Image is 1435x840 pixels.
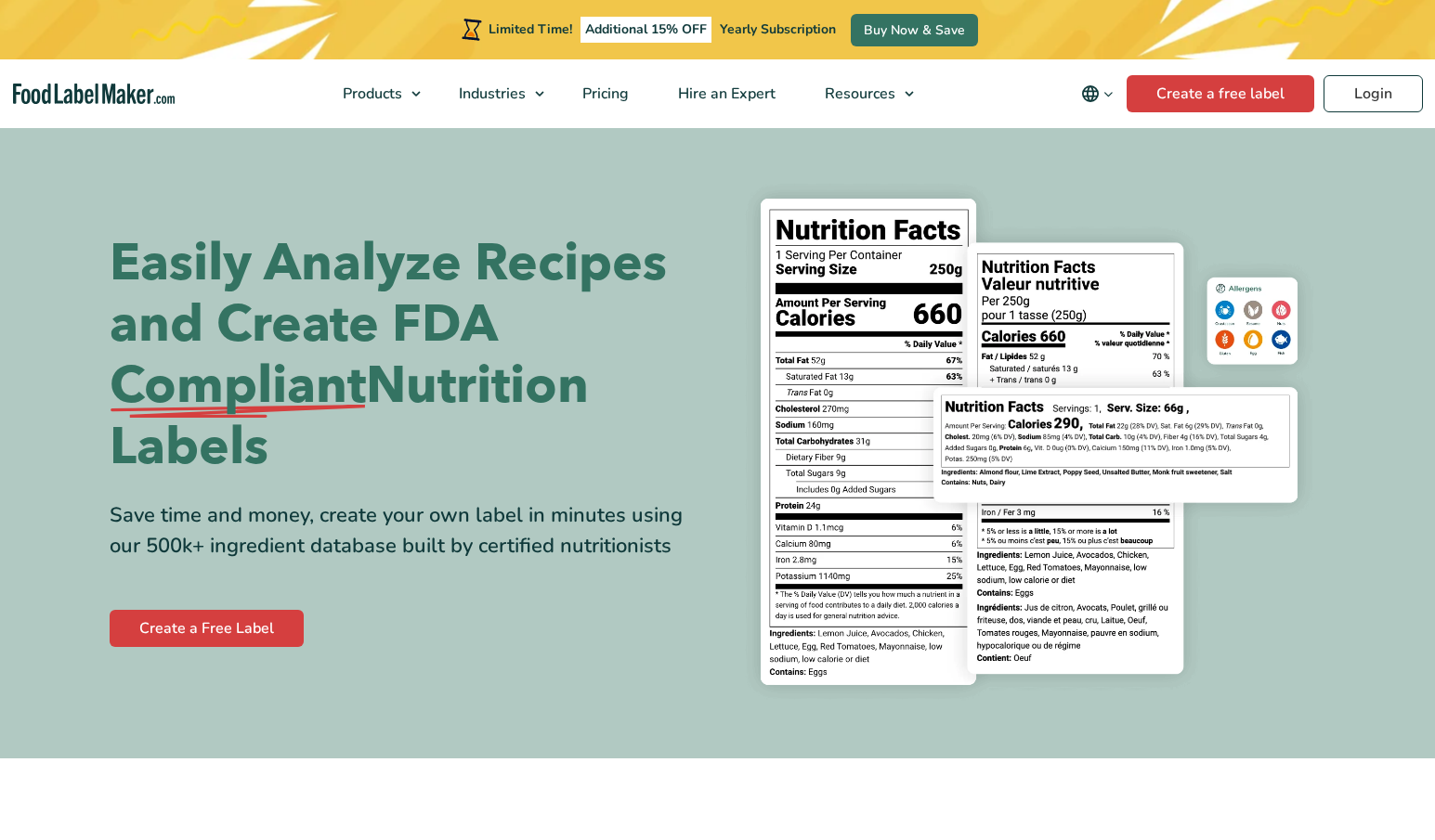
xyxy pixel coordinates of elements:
button: Change language [1068,75,1127,112]
span: Additional 15% OFF [581,17,711,43]
a: Pricing [558,59,649,128]
span: Limited Time! [489,20,572,38]
div: Save time and money, create your own label in minutes using our 500k+ ingredient database built b... [110,500,704,562]
a: Resources [801,59,923,128]
span: Compliant [110,355,366,417]
a: Products [319,59,430,128]
span: Products [337,84,404,104]
a: Create a free label [1127,75,1314,112]
span: Yearly Subscription [720,20,836,38]
a: Industries [435,59,554,128]
a: Login [1324,75,1423,112]
span: Hire an Expert [672,84,777,104]
span: Resources [819,84,897,104]
a: Food Label Maker homepage [13,84,175,105]
h1: Easily Analyze Recipes and Create FDA Nutrition Labels [110,233,704,478]
a: Hire an Expert [654,59,796,128]
span: Industries [453,84,528,104]
span: Pricing [577,84,631,104]
a: Create a Free Label [110,610,304,647]
a: Buy Now & Save [851,14,978,46]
